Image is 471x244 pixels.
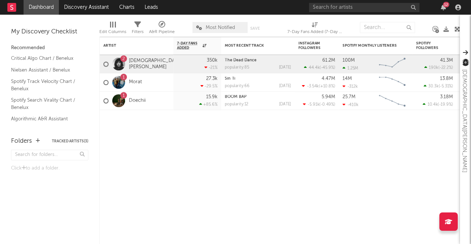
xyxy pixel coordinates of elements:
[225,95,247,99] a: BOOM BAP
[287,28,343,36] div: 7-Day Fans Added (7-Day Fans Added)
[199,102,217,107] div: +85.6 %
[206,25,235,30] span: Most Notified
[320,84,334,88] span: +10.8 %
[424,84,453,88] div: ( )
[303,102,335,107] div: ( )
[103,43,159,48] div: Artist
[99,18,126,40] div: Edit Columns
[99,28,126,36] div: Edit Columns
[129,58,183,70] a: [DEMOGRAPHIC_DATA][PERSON_NAME]
[376,92,409,110] svg: Chart title
[376,73,409,92] svg: Chart title
[11,137,32,146] div: Folders
[343,102,358,107] div: -410k
[279,102,291,106] div: [DATE]
[52,139,88,143] button: Tracked Artists(3)
[322,76,335,81] div: 4.47M
[279,66,291,70] div: [DATE]
[279,84,291,88] div: [DATE]
[360,22,415,33] input: Search...
[439,103,452,107] span: -19.9 %
[206,76,217,81] div: 27.3k
[298,41,324,50] div: Instagram Followers
[225,58,256,62] a: The Dead Dance
[416,41,442,50] div: Spotify Followers
[343,84,358,89] div: -312k
[11,77,81,92] a: Spotify Track Velocity Chart / Benelux
[129,98,146,104] a: Doechii
[225,77,235,81] a: Sin Ti
[440,76,453,81] div: 13.8M
[302,84,335,88] div: ( )
[343,66,358,70] div: 1.25M
[428,84,439,88] span: 30.3k
[440,95,453,99] div: 3.18M
[321,103,334,107] span: -0.49 %
[225,66,249,70] div: popularity: 85
[207,58,217,63] div: 350k
[343,58,355,63] div: 100M
[423,102,453,107] div: ( )
[205,65,217,70] div: -21 %
[149,28,175,36] div: A&R Pipeline
[11,115,81,130] a: Algorithmic A&R Assistant (Benelux)
[11,66,81,74] a: Nielsen Assistant / Benelux
[206,95,217,99] div: 15.9k
[429,66,438,70] span: 190k
[307,84,319,88] span: -3.54k
[304,65,335,70] div: ( )
[225,77,291,81] div: Sin Ti
[439,66,452,70] span: -22.2 %
[11,150,88,160] input: Search for folders...
[287,18,343,40] div: 7-Day Fans Added (7-Day Fans Added)
[11,164,88,173] div: Click to add a folder.
[440,58,453,63] div: 41.3M
[225,58,291,62] div: The Dead Dance
[225,95,291,99] div: BOOM BAP
[322,95,335,99] div: 5.94M
[424,65,453,70] div: ( )
[225,84,249,88] div: popularity: 66
[343,43,398,48] div: Spotify Monthly Listeners
[11,28,88,36] div: My Discovery Checklist
[322,58,335,63] div: 61.2M
[225,102,248,106] div: popularity: 12
[440,84,452,88] span: -5.31 %
[11,44,88,52] div: Recommended
[309,66,320,70] span: 44.4k
[11,96,81,111] a: Spotify Search Virality Chart / Benelux
[11,54,81,62] a: Critical Algo Chart / Benelux
[129,79,142,85] a: Morat
[250,26,260,30] button: Save
[177,41,201,50] span: 7-Day Fans Added
[443,2,449,7] div: 12
[201,84,217,88] div: -29.5 %
[343,95,355,99] div: 25.7M
[308,103,319,107] span: -5.91k
[309,3,419,12] input: Search for artists
[132,28,144,36] div: Filters
[321,66,334,70] span: -45.9 %
[376,55,409,73] svg: Chart title
[132,18,144,40] div: Filters
[428,103,438,107] span: 10.4k
[149,18,175,40] div: A&R Pipeline
[441,4,446,10] button: 12
[460,69,469,172] div: [DEMOGRAPHIC_DATA][PERSON_NAME]
[343,76,352,81] div: 14M
[225,43,280,48] div: Most Recent Track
